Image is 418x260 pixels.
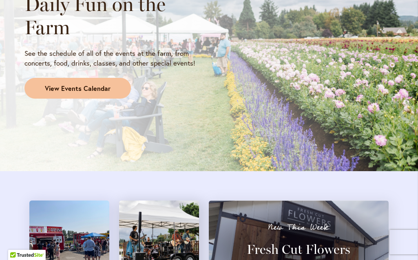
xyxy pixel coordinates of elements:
p: New This Week [223,223,374,231]
a: View Events Calendar [24,78,131,99]
span: View Events Calendar [45,84,111,93]
p: See the schedule of all of the events at the farm, from concerts, food, drinks, classes, and othe... [24,48,202,68]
